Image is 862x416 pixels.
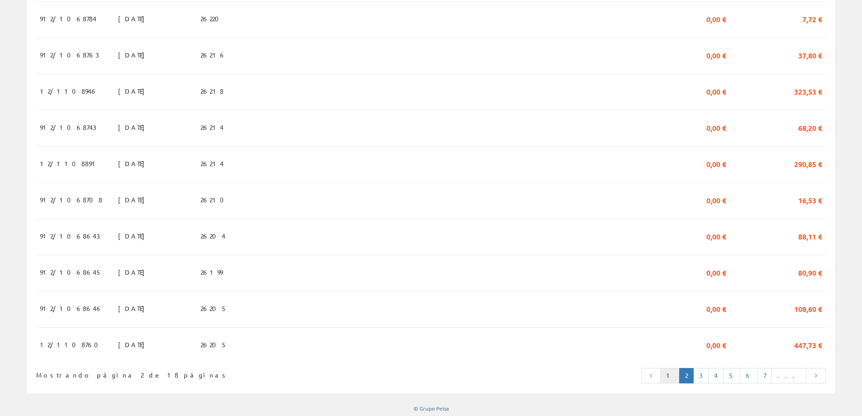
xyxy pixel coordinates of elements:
span: 0,00 € [706,192,726,207]
a: Página siguiente [806,368,826,383]
a: ... [772,368,806,383]
span: 26214 [200,120,224,135]
a: Página actual [679,368,694,383]
span: 912/1068645 [40,264,102,280]
span: [DATE] [118,120,149,135]
span: 16,53 € [798,192,822,207]
span: 912/1068708 [40,192,102,207]
span: 912/1068784 [40,11,96,26]
span: 26204 [200,228,225,244]
span: 0,00 € [706,228,726,244]
span: 26214 [200,156,224,171]
span: 68,20 € [798,120,822,135]
span: [DATE] [118,228,149,244]
span: 912/1068646 [40,301,103,316]
span: 912/1068643 [40,228,100,244]
span: 7,72 € [802,11,822,26]
span: [DATE] [118,47,149,62]
span: 26218 [200,83,224,99]
a: 4 [708,368,724,383]
span: 290,85 € [794,156,822,171]
span: 323,53 € [794,83,822,99]
span: 0,00 € [706,83,726,99]
span: 0,00 € [706,301,726,316]
span: 26220 [200,11,224,26]
span: 108,60 € [794,301,822,316]
span: [DATE] [118,337,149,352]
a: 7 [757,368,772,383]
span: 26205 [200,337,227,352]
span: 0,00 € [706,11,726,26]
span: 0,00 € [706,120,726,135]
div: © Grupo Peisa [27,405,835,412]
span: 26199 [200,264,223,280]
span: 26216 [200,47,226,62]
span: 912/1068743 [40,120,96,135]
span: 912/1068763 [40,47,99,62]
a: 5 [723,368,740,383]
span: 0,00 € [706,264,726,280]
span: 26205 [200,301,227,316]
span: [DATE] [118,11,149,26]
span: 26210 [200,192,229,207]
span: [DATE] [118,156,149,171]
div: Mostrando página 2 de 18 páginas [36,367,357,380]
a: 3 [693,368,709,383]
span: 88,11 € [798,228,822,244]
span: 80,90 € [798,264,822,280]
a: 1 [660,368,680,383]
span: 0,00 € [706,47,726,62]
span: [DATE] [118,264,149,280]
span: 12/1108946 [40,83,98,99]
span: 12/1108891 [40,156,99,171]
span: 447,73 € [794,337,822,352]
span: 0,00 € [706,337,726,352]
span: [DATE] [118,192,149,207]
span: [DATE] [118,301,149,316]
span: 37,80 € [798,47,822,62]
span: 0,00 € [706,156,726,171]
a: 6 [740,368,758,383]
a: Página anterior [641,368,661,383]
span: 12/1108760 [40,337,104,352]
span: [DATE] [118,83,149,99]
